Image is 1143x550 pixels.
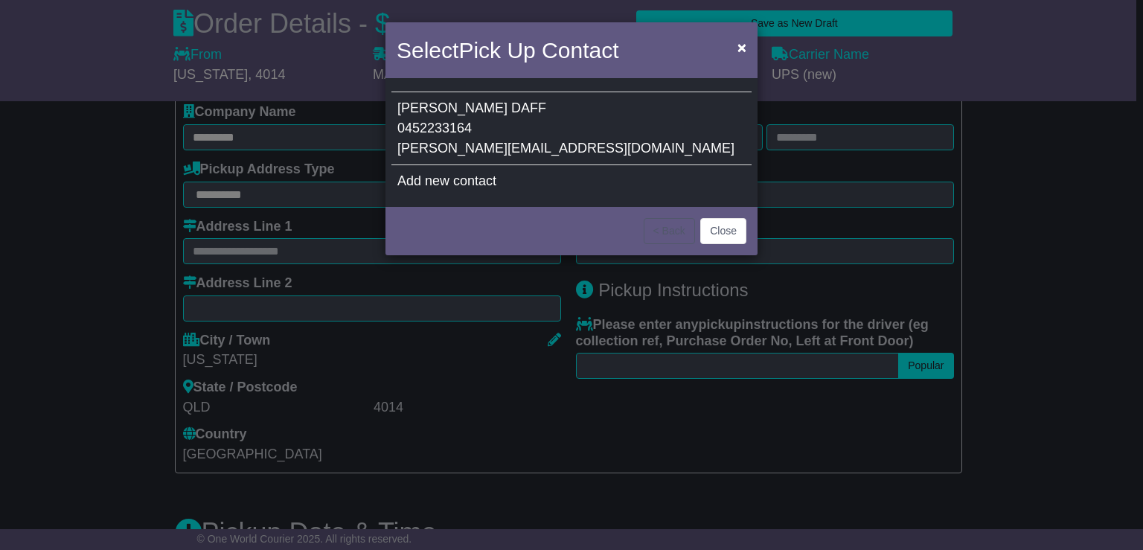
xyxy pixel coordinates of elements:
[511,100,546,115] span: DAFF
[397,173,496,188] span: Add new contact
[700,218,746,244] button: Close
[397,100,508,115] span: [PERSON_NAME]
[737,39,746,56] span: ×
[397,33,618,67] h4: Select
[542,38,618,63] span: Contact
[730,32,754,63] button: Close
[397,141,734,156] span: [PERSON_NAME][EMAIL_ADDRESS][DOMAIN_NAME]
[644,218,695,244] button: < Back
[397,121,472,135] span: 0452233164
[458,38,535,63] span: Pick Up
